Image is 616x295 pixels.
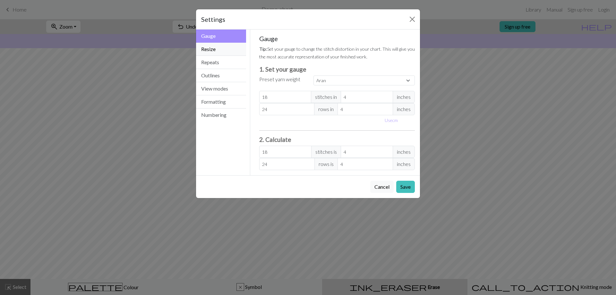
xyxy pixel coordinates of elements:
span: rows is [314,158,338,170]
h3: 2. Calculate [259,136,415,143]
button: Formatting [196,95,246,108]
span: stitches in [311,91,341,103]
button: Cancel [370,181,394,193]
h5: Gauge [259,35,415,42]
button: View modes [196,82,246,95]
span: stitches is [311,146,341,158]
span: inches [393,91,415,103]
h5: Settings [201,14,225,24]
button: Repeats [196,56,246,69]
label: Preset yarn weight [259,75,300,83]
small: Set your gauge to change the stitch distortion in your chart. This will give you the most accurat... [259,46,415,59]
strong: Tip: [259,46,267,52]
span: inches [393,158,415,170]
span: rows in [314,103,338,115]
h3: 1. Set your gauge [259,65,415,73]
span: inches [393,146,415,158]
button: Gauge [196,30,246,43]
span: inches [393,103,415,115]
button: Outlines [196,69,246,82]
button: Usecm [382,115,401,125]
button: Numbering [196,108,246,121]
button: Save [396,181,415,193]
button: Resize [196,43,246,56]
button: Close [407,14,417,24]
